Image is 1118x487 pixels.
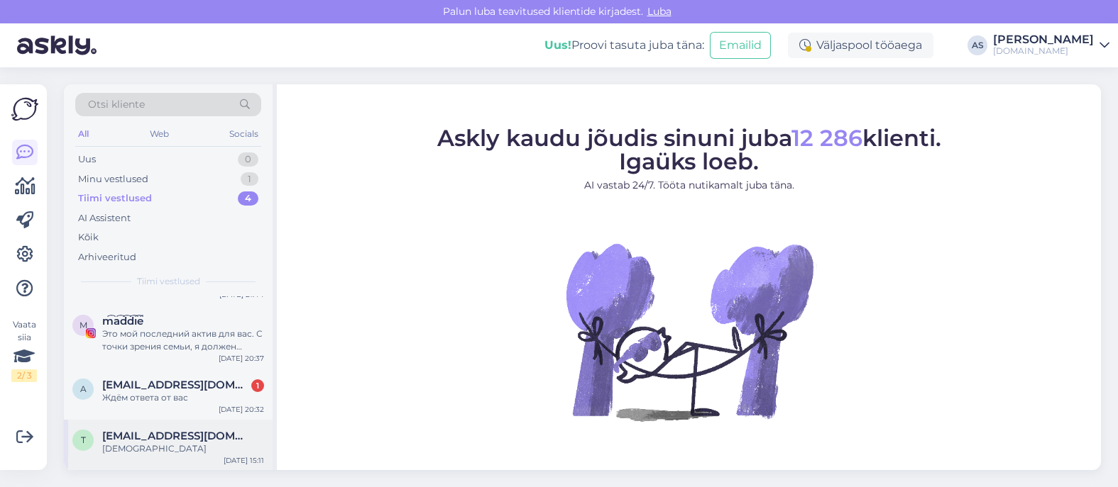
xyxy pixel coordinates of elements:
span: a [80,384,87,394]
div: Tiimi vestlused [78,191,152,206]
div: [DATE] 20:32 [219,404,264,415]
div: Это мой последний актив для вас. С точки зрения семьи, я должен отдать тебе эти деньги. Если у ва... [102,328,264,353]
div: Kõik [78,230,99,245]
div: Socials [226,125,261,143]
div: 2 / 3 [11,369,37,382]
img: Askly Logo [11,96,38,123]
b: Uus! [544,38,571,52]
span: t.karpovits@samelin.ee [102,430,250,442]
div: Arhiveeritud [78,250,136,264]
span: Askly kaudu jõudis sinuni juba klienti. Igaüks loeb. [437,123,941,174]
div: Uus [78,152,96,167]
span: t [81,435,86,445]
span: m͜͡a͜͡d͜͡d͜͡i͜͡e͜͡ [102,315,143,328]
div: Proovi tasuta juba täna: [544,37,704,54]
div: Web [147,125,172,143]
p: AI vastab 24/7. Tööta nutikamalt juba täna. [437,177,941,192]
div: Ждём ответа от вас [102,391,264,404]
span: Otsi kliente [88,97,145,112]
div: 1 [251,379,264,392]
div: 4 [238,191,258,206]
span: m [80,320,87,330]
div: Vaata siia [11,318,37,382]
span: Tiimi vestlused [137,275,200,288]
div: [PERSON_NAME] [993,34,1094,45]
div: [DOMAIN_NAME] [993,45,1094,57]
img: No Chat active [561,203,817,459]
div: [DATE] 20:37 [219,353,264,364]
span: Luba [643,5,676,18]
div: AS [968,35,987,55]
span: 12 286 [791,123,862,151]
div: Minu vestlused [78,172,148,186]
div: [DATE] 15:11 [224,455,264,466]
span: astafjeva89@gmail.com [102,379,250,391]
div: AI Assistent [78,211,131,225]
div: 1 [241,172,258,186]
a: [PERSON_NAME][DOMAIN_NAME] [993,34,1109,57]
div: 0 [238,152,258,167]
div: All [75,125,92,143]
button: Emailid [710,32,771,59]
div: [DEMOGRAPHIC_DATA] [102,442,264,455]
div: Väljaspool tööaega [788,33,933,58]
